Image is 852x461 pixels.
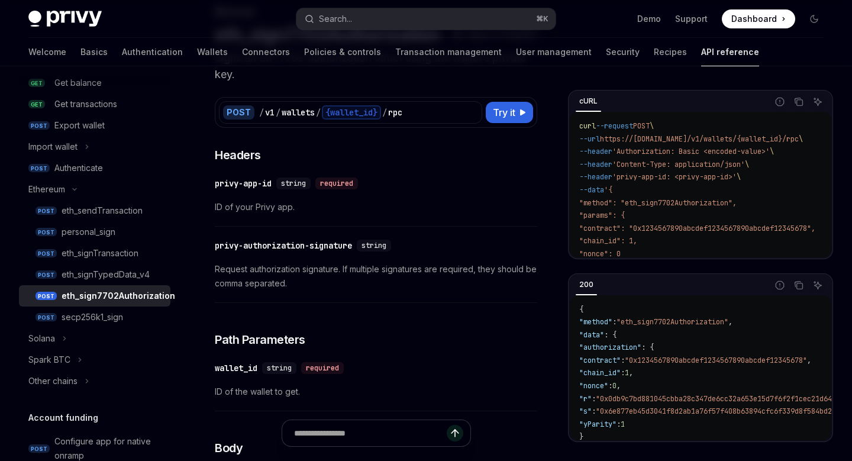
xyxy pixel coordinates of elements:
[315,178,358,189] div: required
[641,343,654,352] span: : {
[35,313,57,322] span: POST
[579,249,621,259] span: "nonce": 0
[737,172,741,182] span: \
[612,172,737,182] span: 'privy-app-id: <privy-app-id>'
[617,420,621,429] span: :
[35,228,57,237] span: POST
[62,204,143,218] div: eth_sendTransaction
[19,349,170,370] button: Toggle Spark BTC section
[654,38,687,66] a: Recipes
[19,179,170,200] button: Toggle Ethereum section
[579,317,612,327] span: "method"
[579,343,641,352] span: "authorization"
[675,13,708,25] a: Support
[197,38,228,66] a: Wallets
[596,121,633,131] span: --request
[633,121,650,131] span: POST
[637,13,661,25] a: Demo
[579,147,612,156] span: --header
[28,164,50,173] span: POST
[807,356,811,365] span: ,
[215,50,537,83] p: Signs an EIP-7702 authorization struct using the wallet’s private key.
[579,394,592,404] span: "r"
[722,9,795,28] a: Dashboard
[35,292,57,301] span: POST
[579,356,621,365] span: "contract"
[731,13,777,25] span: Dashboard
[772,278,788,293] button: Report incorrect code
[728,317,732,327] span: ,
[35,249,57,258] span: POST
[617,317,728,327] span: "eth_sign7702Authorization"
[447,425,463,441] button: Send message
[612,317,617,327] span: :
[579,368,621,378] span: "chain_id"
[19,157,170,179] a: POSTAuthenticate
[612,381,617,391] span: 0
[19,200,170,221] a: POSTeth_sendTransaction
[215,147,261,163] span: Headers
[604,185,612,195] span: '{
[650,121,654,131] span: \
[612,147,770,156] span: 'Authorization: Basic <encoded-value>'
[259,107,264,118] div: /
[772,94,788,109] button: Report incorrect code
[28,100,45,109] span: GET
[579,432,583,441] span: }
[215,385,537,399] span: ID of the wallet to get.
[19,285,170,307] a: POSTeth_sign7702Authorization
[215,331,305,348] span: Path Parameters
[54,97,117,111] div: Get transactions
[579,236,637,246] span: "chain_id": 1,
[625,356,807,365] span: "0x1234567890abcdef1234567890abcdef12345678"
[19,243,170,264] a: POSTeth_signTransaction
[28,121,50,130] span: POST
[215,178,272,189] div: privy-app-id
[579,211,625,220] span: "params": {
[592,394,596,404] span: :
[301,362,344,374] div: required
[604,330,617,340] span: : {
[54,118,105,133] div: Export wallet
[267,363,292,373] span: string
[242,38,290,66] a: Connectors
[281,179,306,188] span: string
[493,105,515,120] span: Try it
[62,289,175,303] div: eth_sign7702Authorization
[28,331,55,346] div: Solana
[19,221,170,243] a: POSTpersonal_sign
[294,420,447,446] input: Ask a question...
[799,134,803,144] span: \
[791,94,806,109] button: Copy the contents from the code block
[576,278,597,292] div: 200
[80,38,108,66] a: Basics
[606,38,640,66] a: Security
[621,368,625,378] span: :
[579,121,596,131] span: curl
[516,38,592,66] a: User management
[579,381,608,391] span: "nonce"
[28,374,78,388] div: Other chains
[62,310,123,324] div: secp256k1_sign
[19,94,170,115] a: GETGet transactions
[362,241,386,250] span: string
[28,182,65,196] div: Ethereum
[612,160,745,169] span: 'Content-Type: application/json'
[579,160,612,169] span: --header
[579,330,604,340] span: "data"
[791,278,806,293] button: Copy the contents from the code block
[395,38,502,66] a: Transaction management
[388,107,402,118] div: rpc
[592,407,596,416] span: :
[579,185,604,195] span: --data
[810,94,825,109] button: Ask AI
[629,368,633,378] span: ,
[600,134,799,144] span: https://[DOMAIN_NAME]/v1/wallets/{wallet_id}/rpc
[770,147,774,156] span: \
[215,200,537,214] span: ID of your Privy app.
[579,305,583,314] span: {
[62,225,115,239] div: personal_sign
[282,107,315,118] div: wallets
[319,12,352,26] div: Search...
[608,381,612,391] span: :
